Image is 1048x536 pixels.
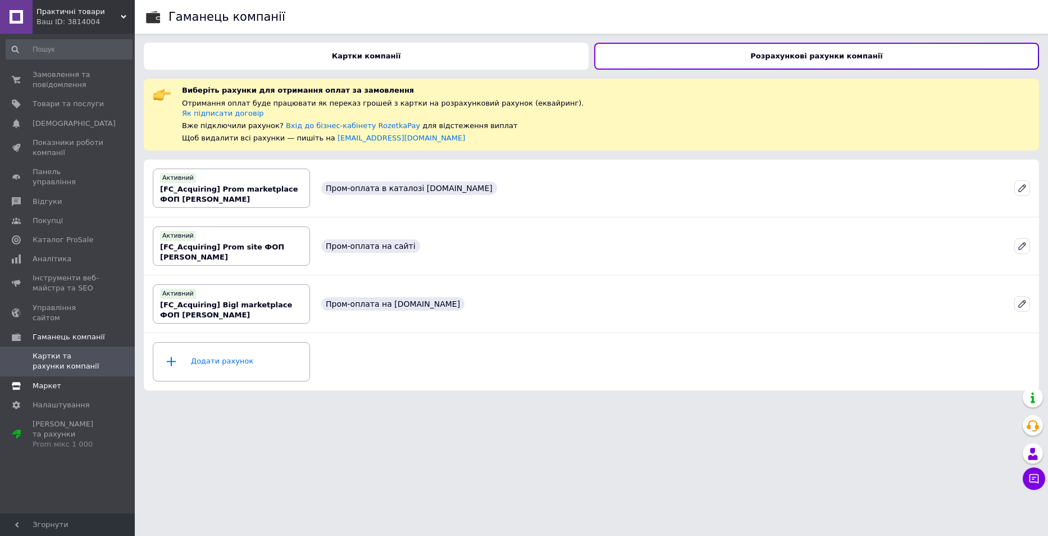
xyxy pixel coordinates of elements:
span: Товари та послуги [33,99,104,109]
b: [FC_Acquiring] Prom site ФОП [PERSON_NAME] [160,243,284,261]
div: Пром-оплата на сайті [321,239,420,253]
input: Пошук [6,39,133,60]
span: Покупці [33,216,63,226]
div: Отримання оплат буде працювати як переказ грошей з картки на розрахунковий рахунок (еквайринг). [182,98,587,108]
button: Чат з покупцем [1023,467,1045,490]
span: Гаманець компанії [33,332,105,342]
a: Додати рахунок [153,342,310,381]
span: Панель управління [33,167,104,187]
span: [PERSON_NAME] та рахунки [33,419,104,450]
span: Замовлення та повідомлення [33,70,104,90]
div: Активний [160,289,196,299]
span: Відгуки [33,197,62,207]
img: :point_right: [153,85,171,103]
b: Картки компанії [332,52,401,60]
span: Аналітика [33,254,71,264]
b: Розрахункові рахунки компанії [750,52,882,60]
span: Виберіть рахунки для отримання оплат за замовлення [182,86,414,94]
a: [EMAIL_ADDRESS][DOMAIN_NAME] [338,134,465,142]
div: Активний [160,231,196,241]
span: Картки та рахунки компанії [33,351,104,371]
div: Ваш ID: 3814004 [37,17,135,27]
span: Маркет [33,381,61,391]
span: [DEMOGRAPHIC_DATA] [33,119,116,129]
b: [FC_Acquiring] Prom marketplace ФОП [PERSON_NAME] [160,185,298,203]
b: [FC_Acquiring] Bigl marketplace ФОП [PERSON_NAME] [160,301,292,319]
span: Практичні товари [37,7,121,17]
div: Пром-оплата на [DOMAIN_NAME] [321,297,464,311]
div: Вже підключили рахунок? для відстеження виплат [182,121,587,131]
a: Вхід до бізнес-кабінету RozetkaPay [286,121,420,130]
a: Як підписати договір [182,109,264,117]
span: Показники роботи компанії [33,138,104,158]
span: Каталог ProSale [33,235,93,245]
span: Управління сайтом [33,303,104,323]
span: Інструменти веб-майстра та SEO [33,273,104,293]
div: Активний [160,173,196,183]
div: Щоб видалити всі рахунки — пишіть на [182,133,587,143]
div: Додати рахунок [160,345,303,379]
div: Гаманець компанії [168,11,285,23]
div: Prom мікс 1 000 [33,439,104,449]
span: Налаштування [33,400,90,410]
div: Пром-оплата в каталозі [DOMAIN_NAME] [321,181,497,195]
